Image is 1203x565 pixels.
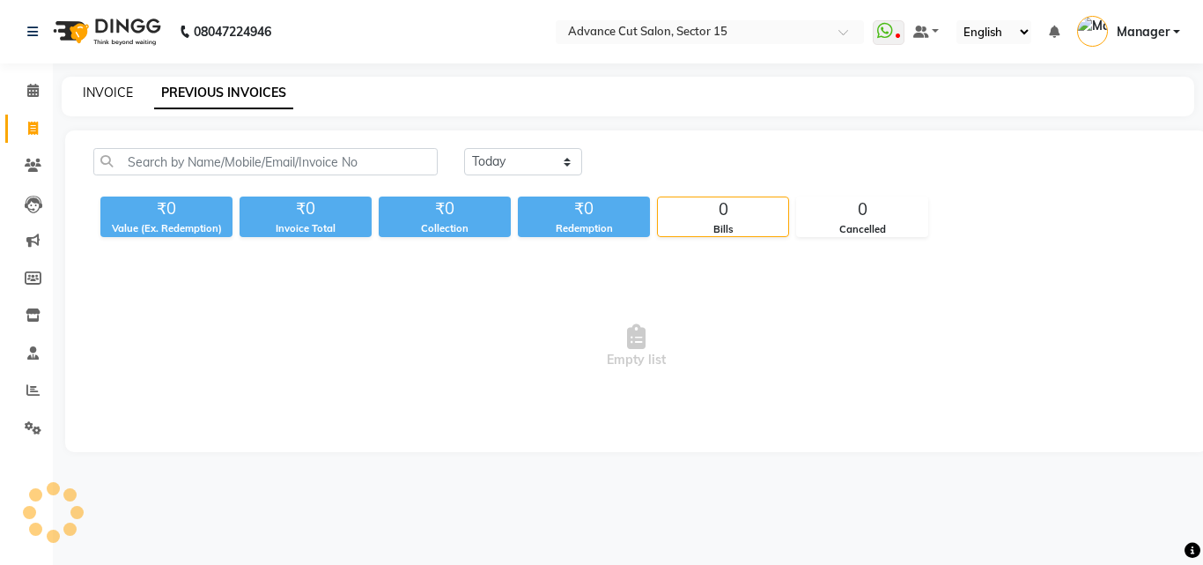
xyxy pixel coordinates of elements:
[194,7,271,56] b: 08047224946
[658,222,788,237] div: Bills
[240,197,372,221] div: ₹0
[1117,23,1170,41] span: Manager
[797,197,927,222] div: 0
[1077,16,1108,47] img: Manager
[518,221,650,236] div: Redemption
[83,85,133,100] a: INVOICE
[100,221,232,236] div: Value (Ex. Redemption)
[518,197,650,221] div: ₹0
[379,221,511,236] div: Collection
[93,258,1179,435] span: Empty list
[379,197,511,221] div: ₹0
[797,222,927,237] div: Cancelled
[93,148,438,175] input: Search by Name/Mobile/Email/Invoice No
[658,197,788,222] div: 0
[45,7,166,56] img: logo
[240,221,372,236] div: Invoice Total
[154,78,293,109] a: PREVIOUS INVOICES
[100,197,232,221] div: ₹0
